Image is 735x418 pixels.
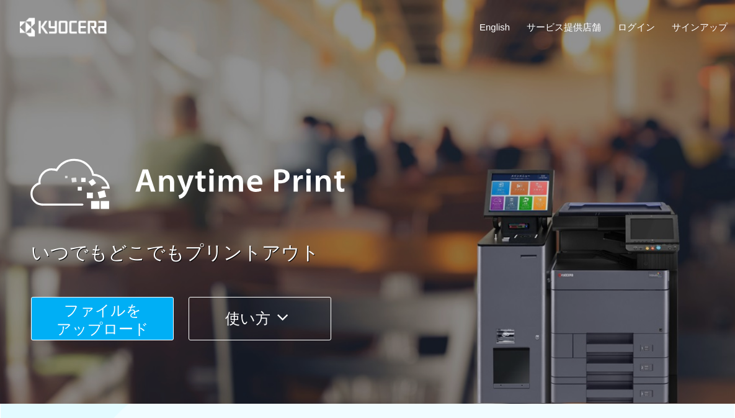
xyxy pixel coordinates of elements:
[672,20,728,34] a: サインアップ
[56,302,149,337] span: ファイルを ​​アップロード
[189,297,331,340] button: 使い方
[479,20,510,34] a: English
[618,20,655,34] a: ログイン
[31,240,735,266] a: いつでもどこでもプリントアウト
[527,20,601,34] a: サービス提供店舗
[31,297,174,340] button: ファイルを​​アップロード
